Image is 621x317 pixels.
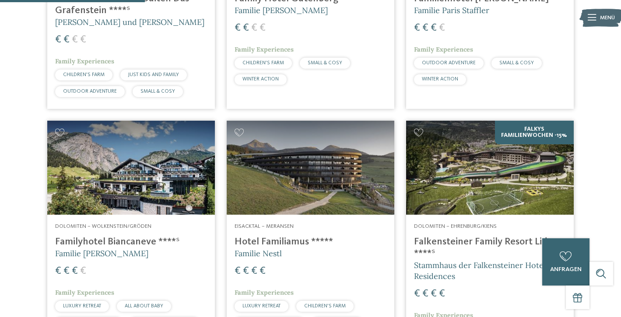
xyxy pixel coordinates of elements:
span: € [63,266,70,276]
span: Dolomiten – Ehrenburg/Kiens [414,223,497,229]
span: € [260,23,266,33]
span: € [251,266,257,276]
span: WINTER ACTION [242,77,279,82]
span: Familie Paris Staffler [414,5,489,15]
span: Family Experiences [414,45,473,53]
span: € [235,266,241,276]
span: LUXURY RETREAT [242,303,281,309]
span: CHILDREN’S FARM [304,303,346,309]
span: € [422,23,428,33]
span: OUTDOOR ADVENTURE [63,89,117,94]
span: CHILDREN’S FARM [242,60,284,66]
span: € [55,35,61,45]
span: Familie Nestl [235,248,282,258]
span: OUTDOOR ADVENTURE [422,60,476,66]
span: € [414,23,420,33]
img: Familienhotels gesucht? Hier findet ihr die besten! [227,121,394,215]
span: Family Experiences [55,289,114,296]
span: € [439,23,445,33]
span: € [80,266,86,276]
span: € [243,23,249,33]
span: JUST KIDS AND FAMILY [128,72,179,77]
h4: Familyhotel Biancaneve ****ˢ [55,236,207,248]
span: € [243,266,249,276]
span: Eisacktal – Meransen [235,223,294,229]
span: Dolomiten – Wolkenstein/Gröden [55,223,151,229]
span: WINTER ACTION [422,77,458,82]
span: Family Experiences [55,57,114,65]
span: € [431,23,437,33]
span: € [422,289,428,299]
span: € [80,35,86,45]
span: Stammhaus der Falkensteiner Hotels & Residences [414,260,557,281]
span: SMALL & COSY [140,89,175,94]
span: SMALL & COSY [308,60,342,66]
h4: Falkensteiner Family Resort Lido ****ˢ [414,236,566,260]
span: anfragen [550,266,582,272]
span: Family Experiences [235,45,294,53]
span: € [439,289,445,299]
a: anfragen [542,238,589,286]
span: € [251,23,257,33]
span: € [72,266,78,276]
img: Familienhotels gesucht? Hier findet ihr die besten! [406,121,574,215]
span: CHILDREN’S FARM [63,72,105,77]
span: Familie [PERSON_NAME] [235,5,328,15]
span: ALL ABOUT BABY [125,303,163,309]
img: Familienhotels gesucht? Hier findet ihr die besten! [47,121,215,215]
span: [PERSON_NAME] und [PERSON_NAME] [55,17,204,27]
span: € [260,266,266,276]
span: € [235,23,241,33]
span: LUXURY RETREAT [63,303,101,309]
span: € [414,289,420,299]
span: € [72,35,78,45]
span: € [431,289,437,299]
span: € [55,266,61,276]
span: Family Experiences [235,289,294,296]
span: SMALL & COSY [499,60,534,66]
span: € [63,35,70,45]
span: Familie [PERSON_NAME] [55,248,148,258]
